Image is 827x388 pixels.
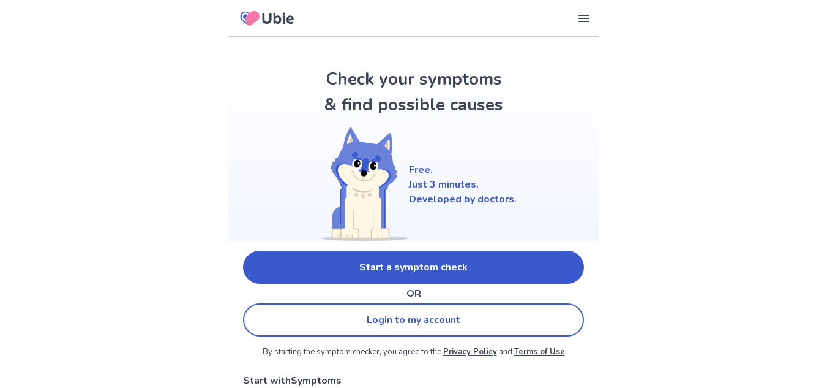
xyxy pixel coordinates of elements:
[243,303,584,337] a: Login to my account
[311,127,409,241] img: Shiba (Welcome)
[514,346,565,357] a: Terms of Use
[322,66,506,118] h1: Check your symptoms & find possible causes
[243,373,584,388] p: Start with Symptoms
[409,162,517,177] p: Free.
[243,346,584,359] p: By starting the symptom checker, you agree to the and
[243,251,584,284] a: Start a symptom check
[409,192,517,207] p: Developed by doctors.
[409,177,517,192] p: Just 3 minutes.
[443,346,497,357] a: Privacy Policy
[406,286,421,301] p: OR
